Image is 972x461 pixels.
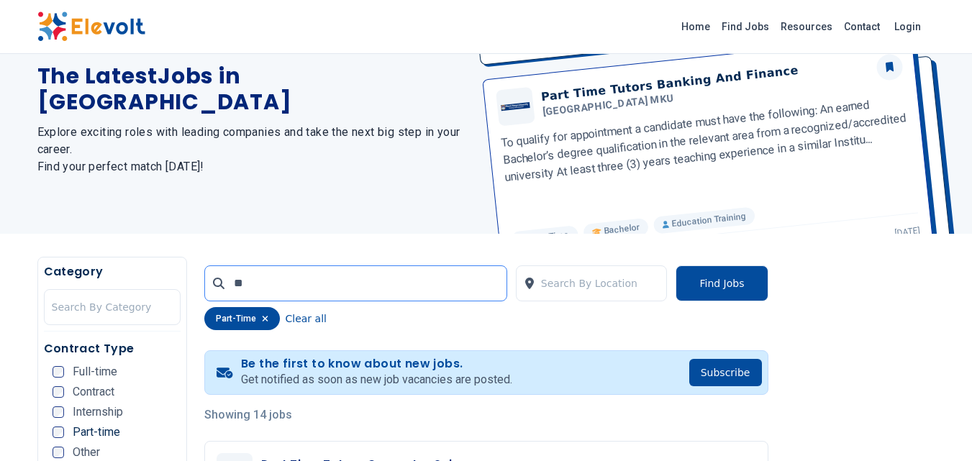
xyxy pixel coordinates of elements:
a: Login [886,12,930,41]
span: Part-time [73,426,120,438]
button: Find Jobs [676,265,768,301]
span: Other [73,447,100,458]
span: Contract [73,386,114,398]
input: Other [53,447,64,458]
h1: The Latest Jobs in [GEOGRAPHIC_DATA] [37,63,469,115]
div: part-time [204,307,280,330]
input: Part-time [53,426,64,438]
input: Full-time [53,366,64,378]
p: Get notified as soon as new job vacancies are posted. [241,371,512,388]
button: Clear all [286,307,327,330]
span: Internship [73,406,123,418]
input: Contract [53,386,64,398]
input: Internship [53,406,64,418]
iframe: Chat Widget [900,392,972,461]
h5: Contract Type [44,340,181,357]
a: Contact [838,15,886,38]
a: Home [676,15,716,38]
p: Showing 14 jobs [204,406,768,424]
a: Find Jobs [716,15,775,38]
h2: Explore exciting roles with leading companies and take the next big step in your career. Find you... [37,124,469,175]
button: Subscribe [689,359,762,386]
img: Elevolt [37,12,145,42]
span: Full-time [73,366,117,378]
h4: Be the first to know about new jobs. [241,357,512,371]
a: Resources [775,15,838,38]
h5: Category [44,263,181,280]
